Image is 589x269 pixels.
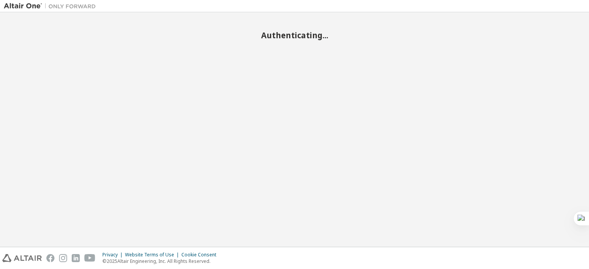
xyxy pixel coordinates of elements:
img: altair_logo.svg [2,254,42,262]
img: Altair One [4,2,100,10]
img: facebook.svg [46,254,54,262]
h2: Authenticating... [4,30,585,40]
p: © 2025 Altair Engineering, Inc. All Rights Reserved. [102,258,221,264]
img: youtube.svg [84,254,95,262]
div: Cookie Consent [181,252,221,258]
div: Website Terms of Use [125,252,181,258]
div: Privacy [102,252,125,258]
img: instagram.svg [59,254,67,262]
img: linkedin.svg [72,254,80,262]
